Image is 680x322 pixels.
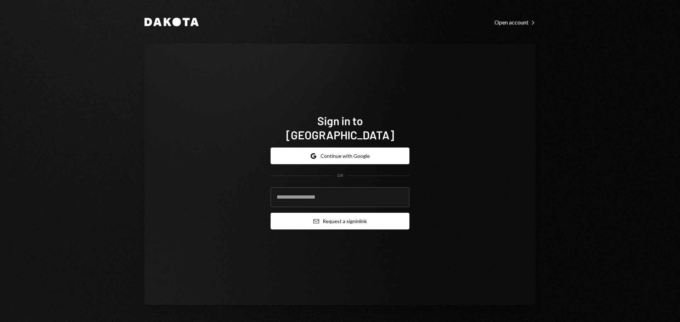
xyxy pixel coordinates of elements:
[271,113,409,142] h1: Sign in to [GEOGRAPHIC_DATA]
[494,19,535,26] div: Open account
[271,148,409,164] button: Continue with Google
[494,18,535,26] a: Open account
[271,213,409,229] button: Request a signinlink
[337,173,343,179] div: OR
